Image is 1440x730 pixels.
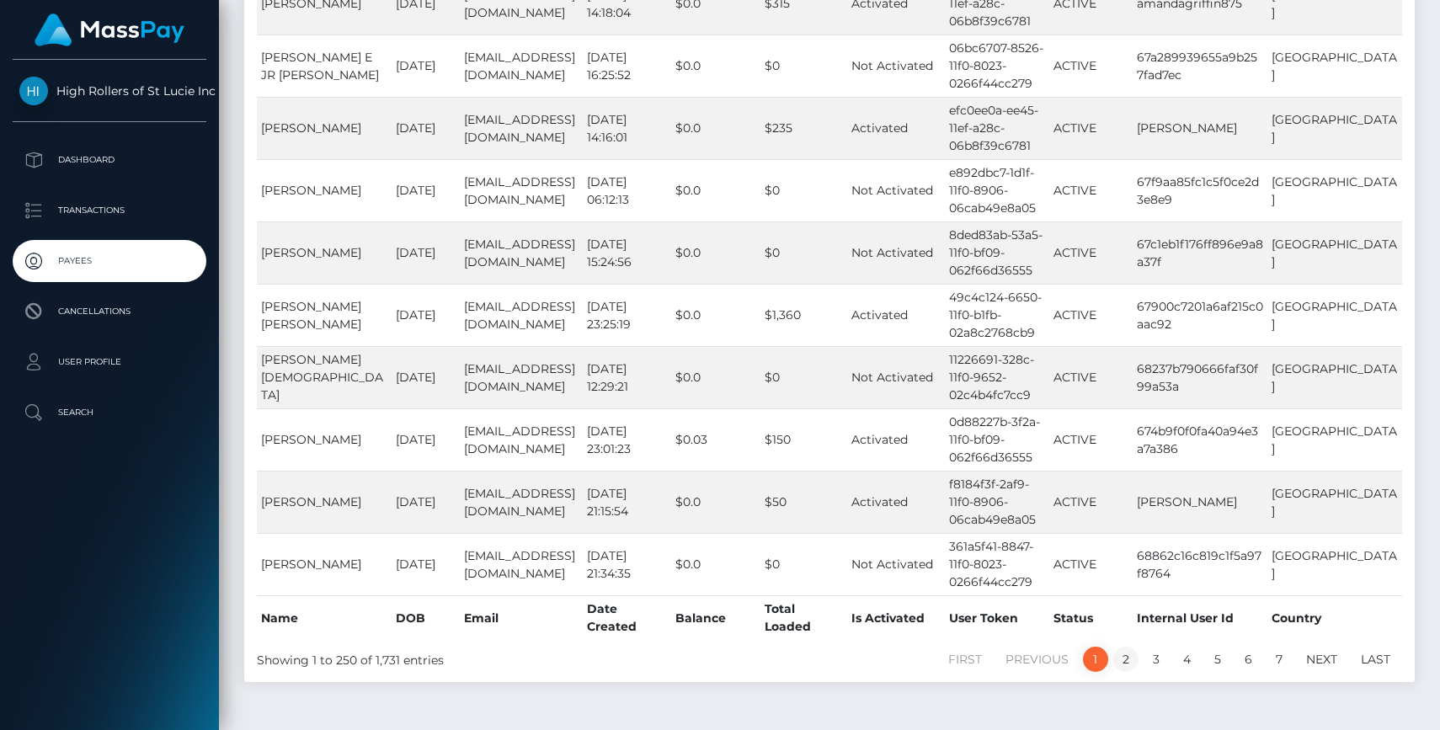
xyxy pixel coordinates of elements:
[13,139,206,181] a: Dashboard
[460,533,583,595] td: [EMAIL_ADDRESS][DOMAIN_NAME]
[1133,595,1267,640] th: Internal User Id
[1133,533,1267,595] td: 68862c16c819c1f5a97f8764
[945,595,1049,640] th: User Token
[19,349,200,375] p: User Profile
[257,284,392,346] td: [PERSON_NAME] [PERSON_NAME]
[847,221,945,284] td: Not Activated
[945,97,1049,159] td: efc0ee0a-ee45-11ef-a28c-06b8f39c6781
[392,284,460,346] td: [DATE]
[460,408,583,471] td: [EMAIL_ADDRESS][DOMAIN_NAME]
[257,159,392,221] td: [PERSON_NAME]
[460,221,583,284] td: [EMAIL_ADDRESS][DOMAIN_NAME]
[760,471,846,533] td: $50
[1267,408,1402,471] td: [GEOGRAPHIC_DATA]
[13,83,206,99] span: High Rollers of St Lucie Inc
[760,221,846,284] td: $0
[1133,284,1267,346] td: 67900c7201a6af215c0aac92
[1267,533,1402,595] td: [GEOGRAPHIC_DATA]
[847,471,945,533] td: Activated
[13,189,206,232] a: Transactions
[19,147,200,173] p: Dashboard
[1267,471,1402,533] td: [GEOGRAPHIC_DATA]
[460,284,583,346] td: [EMAIL_ADDRESS][DOMAIN_NAME]
[1267,284,1402,346] td: [GEOGRAPHIC_DATA]
[460,471,583,533] td: [EMAIL_ADDRESS][DOMAIN_NAME]
[1133,408,1267,471] td: 674b9f0f0fa40a94e3a7a386
[1049,35,1133,97] td: ACTIVE
[392,533,460,595] td: [DATE]
[392,595,460,640] th: DOB
[13,392,206,434] a: Search
[460,595,583,640] th: Email
[460,35,583,97] td: [EMAIL_ADDRESS][DOMAIN_NAME]
[583,471,671,533] td: [DATE] 21:15:54
[1267,346,1402,408] td: [GEOGRAPHIC_DATA]
[583,221,671,284] td: [DATE] 15:24:56
[257,221,392,284] td: [PERSON_NAME]
[847,35,945,97] td: Not Activated
[671,408,760,471] td: $0.03
[847,97,945,159] td: Activated
[1267,221,1402,284] td: [GEOGRAPHIC_DATA]
[671,346,760,408] td: $0.0
[1133,35,1267,97] td: 67a289939655a9b257fad7ec
[1049,221,1133,284] td: ACTIVE
[13,290,206,333] a: Cancellations
[1133,159,1267,221] td: 67f9aa85fc1c5f0ce2d3e8e9
[35,13,184,46] img: MassPay Logo
[392,159,460,221] td: [DATE]
[392,346,460,408] td: [DATE]
[945,471,1049,533] td: f8184f3f-2af9-11f0-8906-06cab49e8a05
[19,198,200,223] p: Transactions
[760,346,846,408] td: $0
[1235,647,1261,672] a: 6
[1133,346,1267,408] td: 68237b790666faf30f99a53a
[19,400,200,425] p: Search
[19,248,200,274] p: Payees
[1267,595,1402,640] th: Country
[583,159,671,221] td: [DATE] 06:12:13
[257,471,392,533] td: [PERSON_NAME]
[671,97,760,159] td: $0.0
[1267,159,1402,221] td: [GEOGRAPHIC_DATA]
[760,35,846,97] td: $0
[1297,647,1347,672] a: Next
[583,284,671,346] td: [DATE] 23:25:19
[847,159,945,221] td: Not Activated
[460,346,583,408] td: [EMAIL_ADDRESS][DOMAIN_NAME]
[945,284,1049,346] td: 49c4c124-6650-11f0-b1fb-02a8c2768cb9
[257,35,392,97] td: [PERSON_NAME] E JR [PERSON_NAME]
[671,595,760,640] th: Balance
[945,159,1049,221] td: e892dbc7-1d1f-11f0-8906-06cab49e8a05
[257,346,392,408] td: [PERSON_NAME][DEMOGRAPHIC_DATA]
[257,645,719,669] div: Showing 1 to 250 of 1,731 entries
[760,159,846,221] td: $0
[1205,647,1230,672] a: 5
[392,408,460,471] td: [DATE]
[945,346,1049,408] td: 11226691-328c-11f0-9652-02c4b4fc7cc9
[1049,595,1133,640] th: Status
[392,471,460,533] td: [DATE]
[945,408,1049,471] td: 0d88227b-3f2a-11f0-bf09-062f66d36555
[1133,221,1267,284] td: 67c1eb1f176ff896e9a8a37f
[257,533,392,595] td: [PERSON_NAME]
[671,284,760,346] td: $0.0
[760,97,846,159] td: $235
[671,221,760,284] td: $0.0
[392,97,460,159] td: [DATE]
[392,221,460,284] td: [DATE]
[1267,97,1402,159] td: [GEOGRAPHIC_DATA]
[1267,647,1292,672] a: 7
[1049,533,1133,595] td: ACTIVE
[671,471,760,533] td: $0.0
[760,595,846,640] th: Total Loaded
[847,595,945,640] th: Is Activated
[460,97,583,159] td: [EMAIL_ADDRESS][DOMAIN_NAME]
[671,159,760,221] td: $0.0
[847,408,945,471] td: Activated
[1133,471,1267,533] td: [PERSON_NAME]
[1049,346,1133,408] td: ACTIVE
[847,533,945,595] td: Not Activated
[1113,647,1139,672] a: 2
[583,408,671,471] td: [DATE] 23:01:23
